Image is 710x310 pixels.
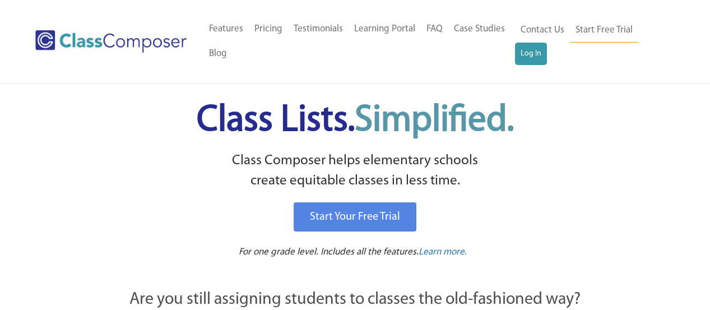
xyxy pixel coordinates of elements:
[203,17,249,41] a: Features
[68,151,643,192] p: Class Composer helps elementary schools create equitable classes in less time.
[421,17,448,41] a: FAQ
[515,18,570,43] a: Contact Us
[355,103,514,139] span: Simplified.
[294,202,416,232] a: Start Your Free Trial
[197,103,514,139] span: Class Lists.
[310,211,400,223] span: Start Your Free Trial
[203,17,514,66] nav: Header Menu
[515,43,547,65] a: Log In
[249,17,288,41] a: Pricing
[239,247,419,257] span: For one grade level. Includes all the features.
[448,17,511,41] a: Case Studies
[349,17,421,41] a: Learning Portal
[288,17,349,41] a: Testimonials
[515,18,666,65] nav: Header Menu
[35,30,187,53] img: Class Composer
[419,246,467,260] a: Learn more.
[570,18,638,43] a: Start Free Trial
[419,247,467,257] span: Learn more.
[203,41,233,66] a: Blog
